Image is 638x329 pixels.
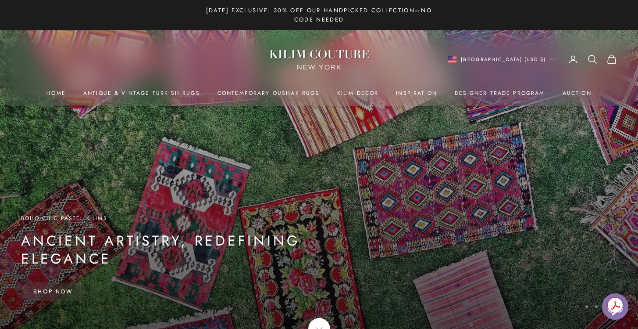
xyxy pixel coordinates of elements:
[455,89,545,98] a: Designer Trade Program
[563,89,592,98] a: Auction
[448,56,456,63] img: United States
[83,89,200,98] a: Antique & Vintage Turkish Rugs
[448,55,555,63] button: Change country or currency
[337,89,379,98] summary: Kilim Decor
[46,89,66,98] a: Home
[196,6,442,25] p: [DATE] Exclusive: 30% Off Our Handpicked Collection—No Code Needed
[21,214,363,223] p: Boho-Chic Pastel Kilims
[461,55,546,63] span: [GEOGRAPHIC_DATA] (USD $)
[217,89,320,98] a: Contemporary Oushak Rugs
[21,89,617,98] nav: Primary navigation
[396,89,437,98] a: Inspiration
[21,232,363,268] p: Ancient Artistry, Redefining Elegance
[448,54,617,65] nav: Secondary navigation
[599,293,631,322] inbox-online-store-chat: Shopify online store chat
[21,282,86,301] a: Shop Now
